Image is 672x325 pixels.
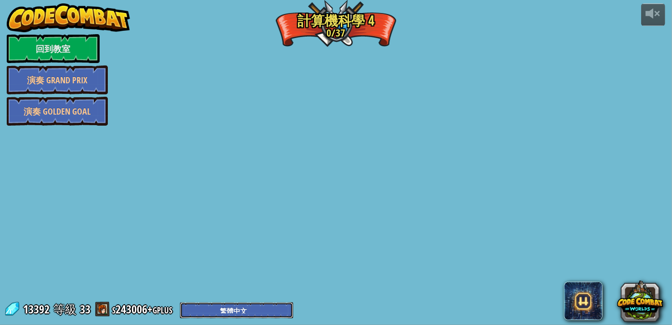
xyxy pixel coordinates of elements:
a: 演奏 Golden Goal [7,97,108,126]
button: 調整音量 [641,3,665,26]
img: CodeCombat - Learn how to code by playing a game [7,3,130,32]
a: 演奏 Grand Prix [7,65,108,94]
a: s243006+gplus [112,301,175,317]
a: 回到教室 [7,34,100,63]
span: 13392 [23,301,52,317]
span: 等級 [53,301,77,317]
span: 33 [80,301,90,317]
